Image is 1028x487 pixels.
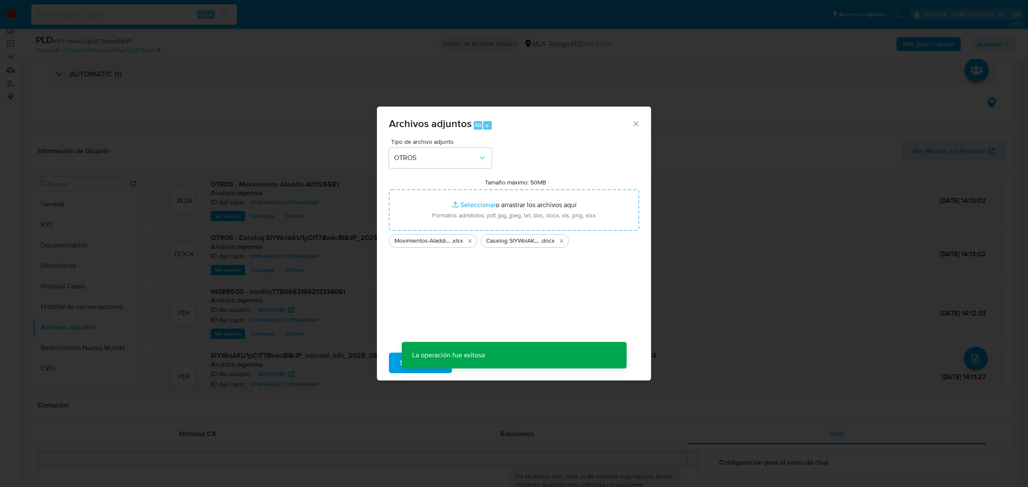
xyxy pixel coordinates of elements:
[556,236,567,246] button: Eliminar Caselog SIYWoiAKU1pCtT7BwksBl8dP_2025_08_18_23_27_57.docx
[389,353,452,373] button: Subir archivo
[485,178,546,186] label: Tamaño máximo: 50MB
[394,237,451,245] span: Movimientos-Aladdin-401126581
[400,353,441,372] span: Subir archivo
[389,231,639,248] ul: Archivos seleccionados
[475,121,481,129] span: Alt
[632,119,640,127] button: Cerrar
[402,342,495,368] p: La operación fue exitosa
[389,148,492,168] button: OTROS
[466,353,494,372] span: Cancelar
[391,139,494,145] span: Tipo de archivo adjunto
[394,154,478,162] span: OTROS
[486,237,541,245] span: Caselog SIYWoiAKU1pCtT7BwksBl8dP_2025_08_18_23_27_57
[389,116,472,131] span: Archivos adjuntos
[486,121,489,129] span: a
[451,237,463,245] span: .xlsx
[465,236,475,246] button: Eliminar Movimientos-Aladdin-401126581.xlsx
[541,237,555,245] span: .docx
